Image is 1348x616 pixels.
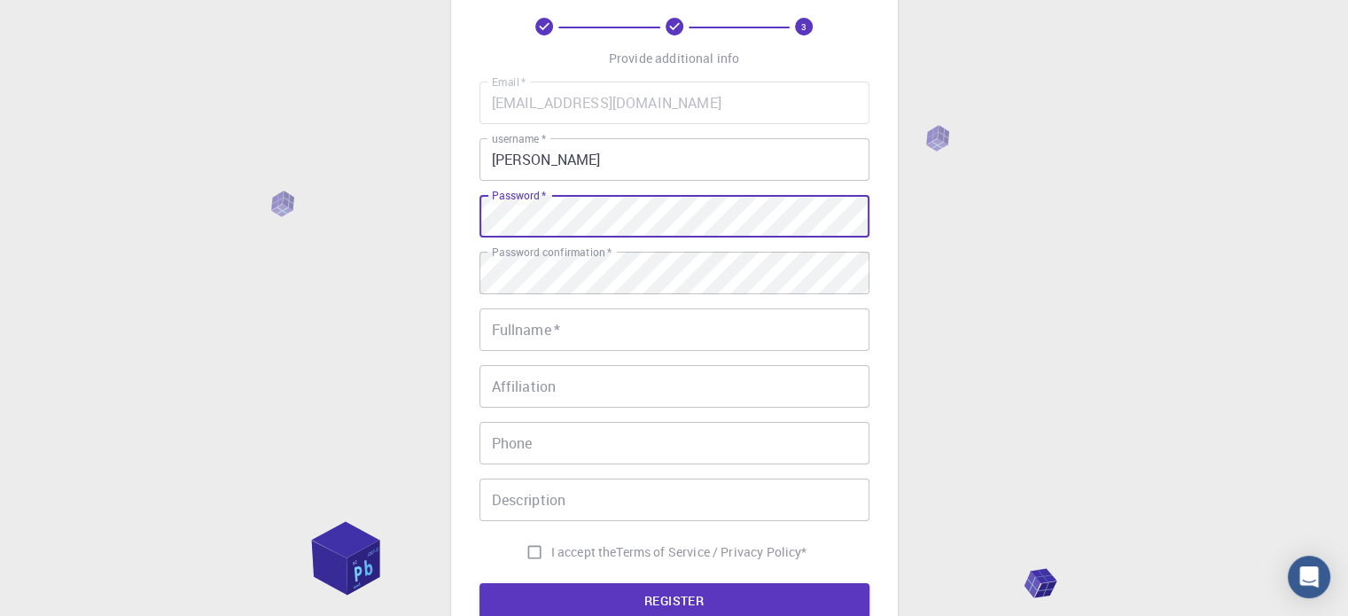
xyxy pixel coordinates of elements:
p: Provide additional info [609,50,739,67]
label: Email [492,74,526,90]
text: 3 [801,20,806,33]
label: Password confirmation [492,245,612,260]
a: Terms of Service / Privacy Policy* [616,543,806,561]
div: Open Intercom Messenger [1288,556,1330,598]
label: Password [492,188,546,203]
label: username [492,131,546,146]
span: I accept the [551,543,617,561]
p: Terms of Service / Privacy Policy * [616,543,806,561]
